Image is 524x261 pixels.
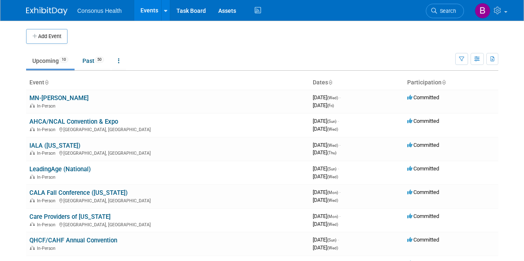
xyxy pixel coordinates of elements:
[327,96,338,100] span: (Wed)
[313,221,338,227] span: [DATE]
[338,165,339,172] span: -
[313,173,338,180] span: [DATE]
[29,197,306,204] div: [GEOGRAPHIC_DATA], [GEOGRAPHIC_DATA]
[339,189,340,195] span: -
[313,149,336,156] span: [DATE]
[37,127,58,132] span: In-Person
[407,94,439,101] span: Committed
[30,175,35,179] img: In-Person Event
[327,222,338,227] span: (Wed)
[30,246,35,250] img: In-Person Event
[30,198,35,202] img: In-Person Event
[26,76,309,90] th: Event
[313,244,338,251] span: [DATE]
[407,189,439,195] span: Committed
[59,57,68,63] span: 10
[26,7,68,15] img: ExhibitDay
[95,57,104,63] span: 50
[29,126,306,132] div: [GEOGRAPHIC_DATA], [GEOGRAPHIC_DATA]
[327,246,338,250] span: (Wed)
[313,189,340,195] span: [DATE]
[338,237,339,243] span: -
[26,53,75,69] a: Upcoming10
[338,118,339,124] span: -
[327,198,338,203] span: (Wed)
[29,149,306,156] div: [GEOGRAPHIC_DATA], [GEOGRAPHIC_DATA]
[407,213,439,219] span: Committed
[327,214,338,219] span: (Mon)
[309,76,404,90] th: Dates
[29,142,80,149] a: IALA ([US_STATE])
[475,3,490,19] img: Bridget Crane
[313,142,340,148] span: [DATE]
[327,167,336,171] span: (Sun)
[327,151,336,155] span: (Thu)
[313,126,338,132] span: [DATE]
[437,8,456,14] span: Search
[327,127,338,132] span: (Wed)
[313,165,339,172] span: [DATE]
[313,118,339,124] span: [DATE]
[327,238,336,242] span: (Sun)
[407,165,439,172] span: Committed
[442,79,446,86] a: Sort by Participation Type
[30,127,35,131] img: In-Person Event
[313,237,339,243] span: [DATE]
[26,29,68,44] button: Add Event
[339,142,340,148] span: -
[37,175,58,180] span: In-Person
[327,190,338,195] span: (Mon)
[76,53,110,69] a: Past50
[327,175,338,179] span: (Wed)
[313,102,334,108] span: [DATE]
[404,76,498,90] th: Participation
[37,151,58,156] span: In-Person
[29,237,117,244] a: QHCF/CAHF Annual Convention
[37,198,58,204] span: In-Person
[29,165,91,173] a: LeadingAge (National)
[37,103,58,109] span: In-Person
[29,213,111,220] a: Care Providers of [US_STATE]
[328,79,332,86] a: Sort by Start Date
[407,142,439,148] span: Committed
[339,213,340,219] span: -
[29,221,306,227] div: [GEOGRAPHIC_DATA], [GEOGRAPHIC_DATA]
[44,79,48,86] a: Sort by Event Name
[327,143,338,148] span: (Wed)
[313,213,340,219] span: [DATE]
[37,222,58,227] span: In-Person
[339,94,340,101] span: -
[327,119,336,124] span: (Sun)
[407,118,439,124] span: Committed
[327,103,334,108] span: (Fri)
[426,4,464,18] a: Search
[29,189,128,196] a: CALA Fall Conference ([US_STATE])
[30,151,35,155] img: In-Person Event
[313,94,340,101] span: [DATE]
[29,94,89,102] a: MN-[PERSON_NAME]
[37,246,58,251] span: In-Person
[30,222,35,226] img: In-Person Event
[77,7,122,14] span: Consonus Health
[30,103,35,108] img: In-Person Event
[407,237,439,243] span: Committed
[29,118,118,125] a: AHCA/NCAL Convention & Expo
[313,197,338,203] span: [DATE]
